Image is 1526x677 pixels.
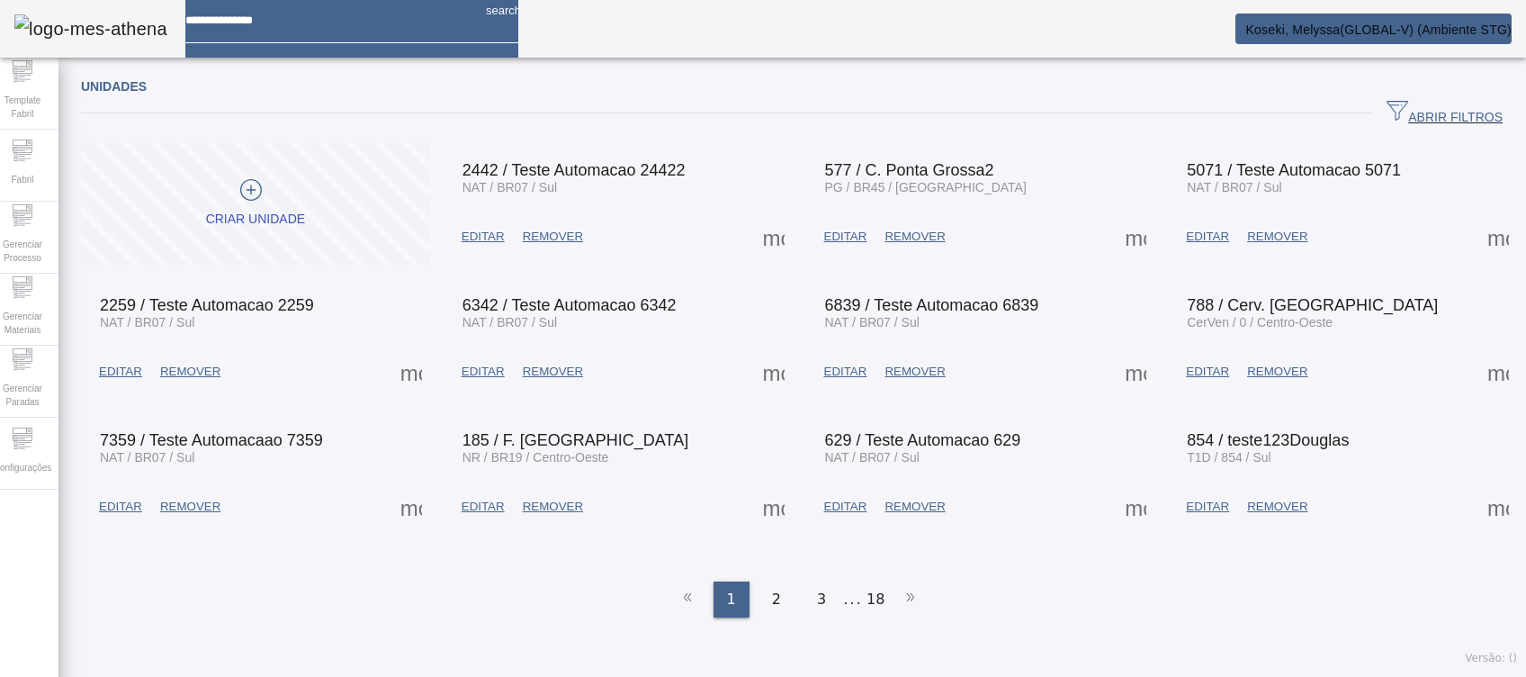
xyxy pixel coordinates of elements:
[884,363,945,381] span: REMOVER
[1245,23,1512,37] span: Koseki, Melyssa(GLOBAL-V) (Ambiente STG)
[1177,491,1238,523] button: EDITAR
[1187,296,1438,314] span: 788 / Cerv. [GEOGRAPHIC_DATA]
[1238,491,1316,523] button: REMOVER
[825,431,1021,449] span: 629 / Teste Automacao 629
[514,221,592,253] button: REMOVER
[866,582,884,618] li: 18
[462,498,505,516] span: EDITAR
[14,14,167,43] img: logo-mes-athena
[151,356,229,388] button: REMOVER
[462,450,609,465] span: NR / BR19 / Centro-Oeste
[1482,221,1514,253] button: Mais
[1387,100,1503,127] span: ABRIR FILTROS
[1177,221,1238,253] button: EDITAR
[825,296,1039,314] span: 6839 / Teste Automacao 6839
[90,356,151,388] button: EDITAR
[462,180,557,194] span: NAT / BR07 / Sul
[1482,356,1514,388] button: Mais
[1372,97,1517,130] button: ABRIR FILTROS
[1119,356,1152,388] button: Mais
[160,498,220,516] span: REMOVER
[100,296,314,314] span: 2259 / Teste Automacao 2259
[81,143,430,265] button: Criar unidade
[100,431,323,449] span: 7359 / Teste Automacaao 7359
[1119,221,1152,253] button: Mais
[1187,180,1281,194] span: NAT / BR07 / Sul
[1238,356,1316,388] button: REMOVER
[1247,363,1307,381] span: REMOVER
[815,491,876,523] button: EDITAR
[395,356,427,388] button: Mais
[758,221,790,253] button: Mais
[514,356,592,388] button: REMOVER
[1465,652,1517,664] span: Versão: ()
[100,450,194,465] span: NAT / BR07 / Sul
[1186,228,1229,246] span: EDITAR
[90,491,151,523] button: EDITAR
[824,498,867,516] span: EDITAR
[462,315,557,329] span: NAT / BR07 / Sul
[462,296,677,314] span: 6342 / Teste Automacao 6342
[758,491,790,523] button: Mais
[772,589,781,610] span: 2
[1187,450,1270,465] span: T1D / 854 / Sul
[395,491,427,523] button: Mais
[1119,491,1152,523] button: Mais
[817,589,826,610] span: 3
[1247,228,1307,246] span: REMOVER
[514,491,592,523] button: REMOVER
[523,228,583,246] span: REMOVER
[99,363,142,381] span: EDITAR
[151,491,229,523] button: REMOVER
[81,79,147,94] span: Unidades
[824,363,867,381] span: EDITAR
[884,498,945,516] span: REMOVER
[1177,356,1238,388] button: EDITAR
[1187,315,1333,329] span: CerVen / 0 / Centro-Oeste
[1247,498,1307,516] span: REMOVER
[815,221,876,253] button: EDITAR
[462,161,686,179] span: 2442 / Teste Automacao 24422
[1187,161,1401,179] span: 5071 / Teste Automacao 5071
[825,450,920,465] span: NAT / BR07 / Sul
[5,167,39,192] span: Fabril
[825,315,920,329] span: NAT / BR07 / Sul
[884,228,945,246] span: REMOVER
[462,228,505,246] span: EDITAR
[875,221,954,253] button: REMOVER
[844,582,862,618] li: ...
[1186,498,1229,516] span: EDITAR
[206,211,305,229] div: Criar unidade
[462,363,505,381] span: EDITAR
[758,356,790,388] button: Mais
[875,356,954,388] button: REMOVER
[523,363,583,381] span: REMOVER
[1482,491,1514,523] button: Mais
[453,356,514,388] button: EDITAR
[453,491,514,523] button: EDITAR
[875,491,954,523] button: REMOVER
[462,431,688,449] span: 185 / F. [GEOGRAPHIC_DATA]
[160,363,220,381] span: REMOVER
[825,161,994,179] span: 577 / C. Ponta Grossa2
[100,315,194,329] span: NAT / BR07 / Sul
[1238,221,1316,253] button: REMOVER
[453,221,514,253] button: EDITAR
[1186,363,1229,381] span: EDITAR
[825,180,1027,194] span: PG / BR45 / [GEOGRAPHIC_DATA]
[523,498,583,516] span: REMOVER
[824,228,867,246] span: EDITAR
[815,356,876,388] button: EDITAR
[99,498,142,516] span: EDITAR
[1187,431,1349,449] span: 854 / teste123Douglas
